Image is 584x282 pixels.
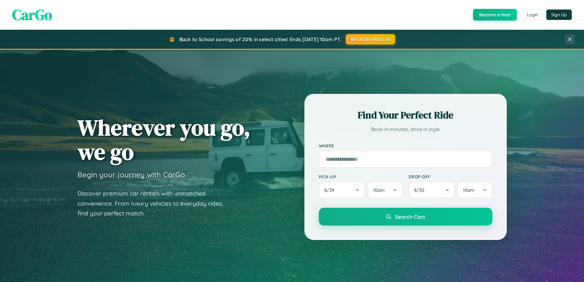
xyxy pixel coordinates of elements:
h2: Find Your Perfect Ride [319,108,492,122]
span: CarGo [12,5,52,25]
span: 8 / 30 [414,187,427,193]
span: Back to School savings of 20% in select cities! Ends [DATE] 10am PT. [179,36,341,42]
button: BACK2SCHOOL20 [346,34,395,44]
span: 10am [373,187,385,193]
button: 8/29 [319,182,365,199]
h3: Begin your journey with CarGo [78,170,185,179]
button: Sign Up [546,10,572,20]
button: Become a Host [473,9,517,21]
span: Search Cars [395,213,425,220]
button: 8/30 [409,182,455,199]
span: 8 / 29 [324,187,337,193]
label: Where [319,143,492,148]
p: Book in minutes, drive in style [319,125,492,134]
button: 10am [457,182,492,199]
h1: Wherever you go, we go [78,115,250,164]
button: Login [521,9,543,20]
p: Discover premium car rentals with unmatched convenience. From luxury vehicles to everyday rides, ... [78,188,231,218]
span: 10am [463,187,475,193]
button: 10am [368,182,402,199]
button: Search Cars [319,208,492,226]
label: Drop-off [409,174,492,179]
label: Pick-up [319,174,403,179]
